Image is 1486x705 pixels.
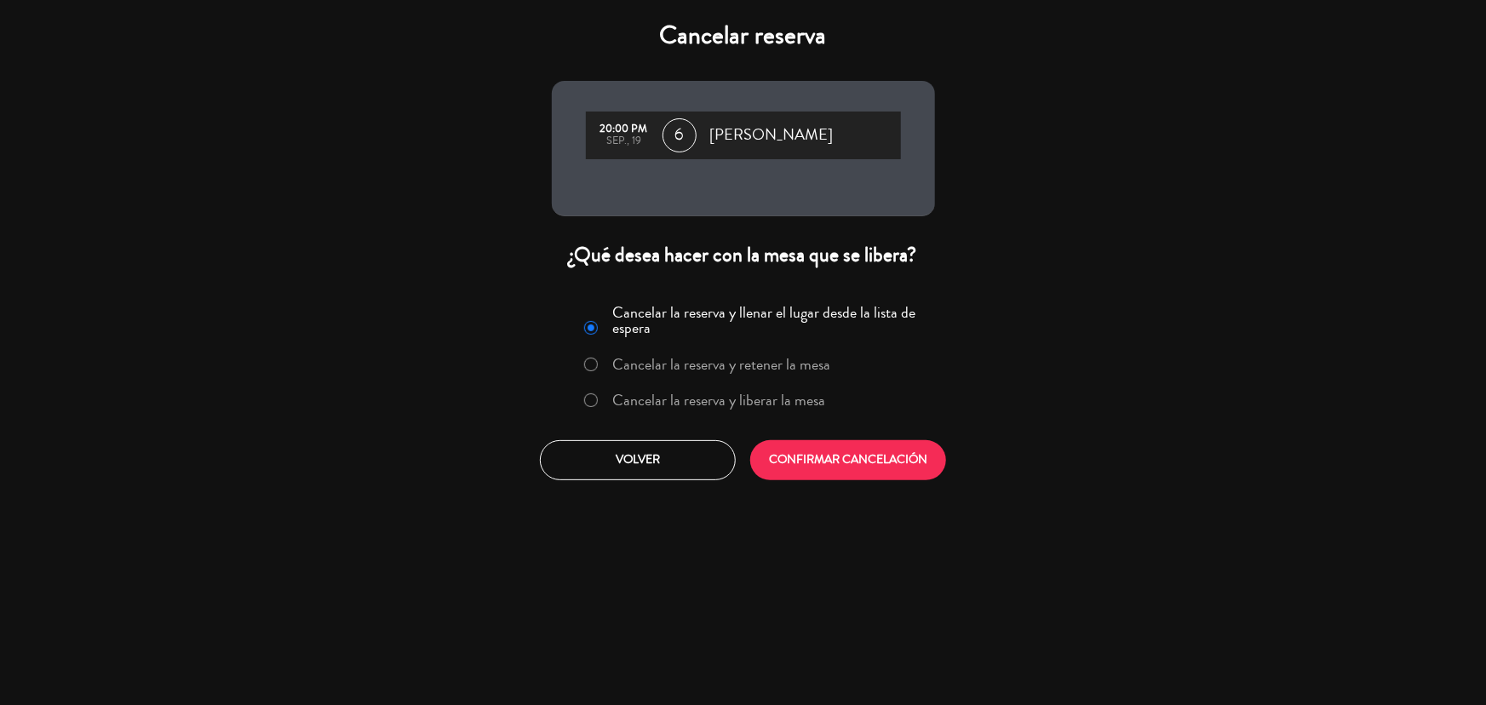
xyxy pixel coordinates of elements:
[710,123,834,148] span: [PERSON_NAME]
[540,440,736,480] button: Volver
[594,135,654,147] div: sep., 19
[552,20,935,51] h4: Cancelar reserva
[750,440,946,480] button: CONFIRMAR CANCELACIÓN
[594,123,654,135] div: 20:00 PM
[612,393,825,408] label: Cancelar la reserva y liberar la mesa
[612,357,830,372] label: Cancelar la reserva y retener la mesa
[612,305,924,335] label: Cancelar la reserva y llenar el lugar desde la lista de espera
[663,118,697,152] span: 6
[552,242,935,268] div: ¿Qué desea hacer con la mesa que se libera?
